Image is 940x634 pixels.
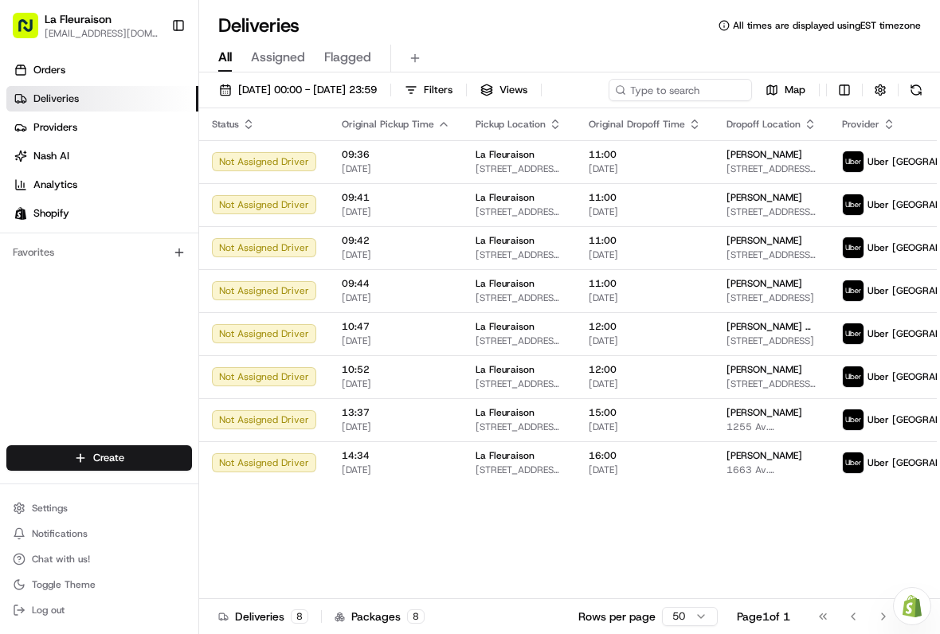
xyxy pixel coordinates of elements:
[476,363,535,376] span: La Fleuraison
[6,445,192,471] button: Create
[578,609,656,624] p: Rows per page
[14,207,27,220] img: Shopify logo
[473,79,535,101] button: Views
[342,162,450,175] span: [DATE]
[342,449,450,462] span: 14:34
[33,120,77,135] span: Providers
[476,378,563,390] span: [STREET_ADDRESS][PERSON_NAME]
[218,13,300,38] h1: Deliveries
[589,449,701,462] span: 16:00
[218,48,232,67] span: All
[842,118,879,131] span: Provider
[398,79,460,101] button: Filters
[727,292,817,304] span: [STREET_ADDRESS]
[342,205,450,218] span: [DATE]
[33,206,69,221] span: Shopify
[6,599,192,621] button: Log out
[6,172,198,198] a: Analytics
[589,292,701,304] span: [DATE]
[476,292,563,304] span: [STREET_ADDRESS][PERSON_NAME]
[727,191,802,204] span: [PERSON_NAME]
[45,11,112,27] button: La Fleuraison
[6,115,198,140] a: Providers
[843,194,864,215] img: uber-new-logo.jpeg
[342,335,450,347] span: [DATE]
[33,63,65,77] span: Orders
[843,452,864,473] img: uber-new-logo.jpeg
[727,205,817,218] span: [STREET_ADDRESS][PERSON_NAME]
[32,527,88,540] span: Notifications
[476,335,563,347] span: [STREET_ADDRESS][PERSON_NAME]
[589,249,701,261] span: [DATE]
[6,522,192,545] button: Notifications
[733,19,921,32] span: All times are displayed using EST timezone
[6,86,198,112] a: Deliveries
[476,449,535,462] span: La Fleuraison
[589,205,701,218] span: [DATE]
[843,280,864,301] img: uber-new-logo.jpeg
[499,83,527,97] span: Views
[589,421,701,433] span: [DATE]
[335,609,425,624] div: Packages
[737,609,790,624] div: Page 1 of 1
[589,406,701,419] span: 15:00
[727,162,817,175] span: [STREET_ADDRESS][PERSON_NAME]
[342,363,450,376] span: 10:52
[476,464,563,476] span: [STREET_ADDRESS][PERSON_NAME]
[6,201,198,226] a: Shopify
[33,92,79,106] span: Deliveries
[324,48,371,67] span: Flagged
[727,464,817,476] span: 1663 Av. [STREET_ADDRESS]
[424,83,452,97] span: Filters
[476,277,535,290] span: La Fleuraison
[589,335,701,347] span: [DATE]
[589,363,701,376] span: 12:00
[218,609,308,624] div: Deliveries
[589,191,701,204] span: 11:00
[342,378,450,390] span: [DATE]
[342,234,450,247] span: 09:42
[843,151,864,172] img: uber-new-logo.jpeg
[727,421,817,433] span: 1255 Av. [STREET_ADDRESS]
[589,320,701,333] span: 12:00
[727,118,801,131] span: Dropoff Location
[291,609,308,624] div: 8
[589,148,701,161] span: 11:00
[609,79,752,101] input: Type to search
[32,578,96,591] span: Toggle Theme
[727,335,817,347] span: [STREET_ADDRESS]
[342,320,450,333] span: 10:47
[843,409,864,430] img: uber-new-logo.jpeg
[727,148,802,161] span: [PERSON_NAME]
[589,378,701,390] span: [DATE]
[212,118,239,131] span: Status
[843,323,864,344] img: uber-new-logo.jpeg
[32,502,68,515] span: Settings
[758,79,813,101] button: Map
[843,237,864,258] img: uber-new-logo.jpeg
[6,57,198,83] a: Orders
[407,609,425,624] div: 8
[93,451,124,465] span: Create
[476,249,563,261] span: [STREET_ADDRESS][PERSON_NAME]
[476,320,535,333] span: La Fleuraison
[905,79,927,101] button: Refresh
[342,118,434,131] span: Original Pickup Time
[342,464,450,476] span: [DATE]
[727,234,802,247] span: [PERSON_NAME]
[6,240,192,265] div: Favorites
[727,320,817,333] span: [PERSON_NAME] & [PERSON_NAME]
[45,27,159,40] button: [EMAIL_ADDRESS][DOMAIN_NAME]
[32,604,65,616] span: Log out
[476,421,563,433] span: [STREET_ADDRESS][PERSON_NAME]
[476,234,535,247] span: La Fleuraison
[6,143,198,169] a: Nash AI
[342,277,450,290] span: 09:44
[342,191,450,204] span: 09:41
[727,249,817,261] span: [STREET_ADDRESS][PERSON_NAME][PERSON_NAME]
[589,234,701,247] span: 11:00
[476,118,546,131] span: Pickup Location
[33,178,77,192] span: Analytics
